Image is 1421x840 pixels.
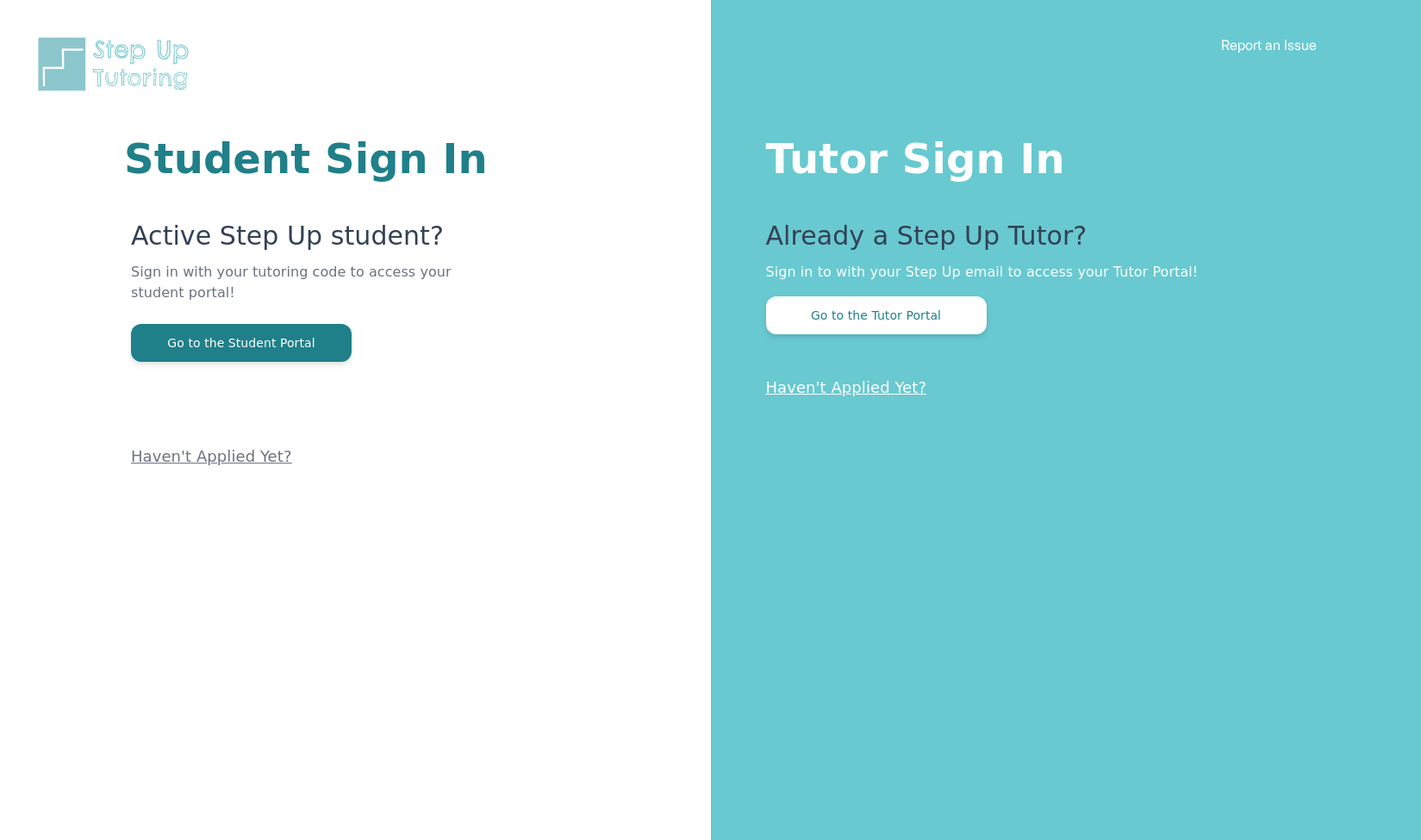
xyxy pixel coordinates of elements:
h1: Tutor Sign In [766,131,1353,179]
a: Go to the Student Portal [131,334,352,351]
img: Step Up Tutoring horizontal logo [34,34,200,94]
button: Go to the Student Portal [131,324,352,362]
p: Active Step Up student? [131,221,504,262]
a: Go to the Tutor Portal [766,307,987,323]
h1: Student Sign In [124,138,504,179]
button: Go to the Tutor Portal [766,296,987,334]
p: Already a Step Up Tutor? [766,221,1353,262]
a: Haven't Applied Yet? [131,447,292,465]
p: Sign in to with your Step Up email to access your Tutor Portal! [766,262,1353,283]
p: Sign in with your tutoring code to access your student portal! [131,262,504,324]
a: Report an Issue [1221,36,1317,53]
a: Haven't Applied Yet? [766,378,927,396]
